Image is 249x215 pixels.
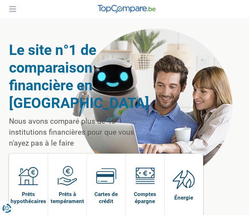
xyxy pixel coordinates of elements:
[96,166,116,186] img: Cartes de crédit
[98,5,156,13] img: TopCompare
[135,166,155,186] img: Comptes épargne
[11,191,46,205] span: Prêts hypothécaires
[18,166,38,186] img: Prêts hypothécaires
[90,191,122,205] span: Cartes de crédit
[57,166,77,186] img: Prêts à tempérament
[9,116,136,149] p: Nous avons comparé plus de 40 institutions financières pour que vous n'ayez pas à le faire
[174,194,193,201] span: Énergie
[9,41,136,112] h1: Le site n°1 de comparaison financière en [GEOGRAPHIC_DATA]
[173,169,195,189] img: Énergie
[51,191,84,205] span: Prêts à tempérament
[8,4,17,14] button: Menu
[129,191,161,205] span: Comptes épargne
